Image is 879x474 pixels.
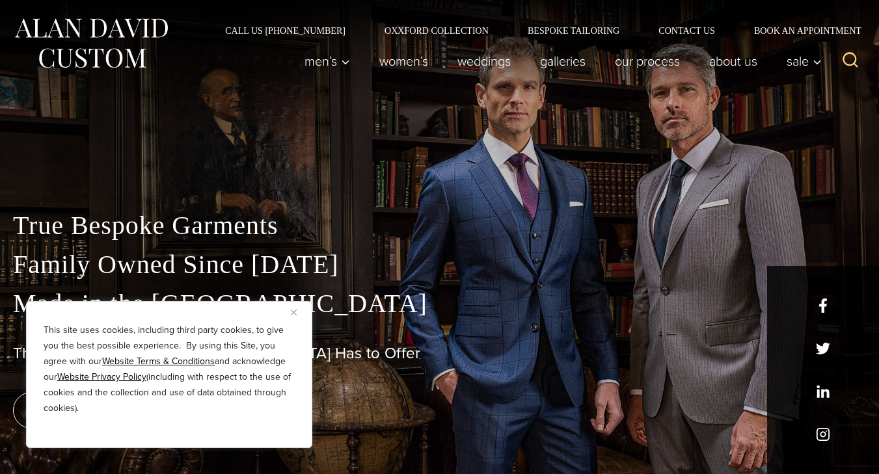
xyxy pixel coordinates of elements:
[13,14,169,72] img: Alan David Custom
[13,206,866,323] p: True Bespoke Garments Family Owned Since [DATE] Made in the [GEOGRAPHIC_DATA]
[735,26,866,35] a: Book an Appointment
[13,344,866,363] h1: The Best Custom Suits [GEOGRAPHIC_DATA] Has to Offer
[639,26,735,35] a: Contact Us
[835,46,866,77] button: View Search Form
[601,48,695,74] a: Our Process
[44,323,295,416] p: This site uses cookies, including third party cookies, to give you the best possible experience. ...
[206,26,365,35] a: Call Us [PHONE_NUMBER]
[290,48,829,74] nav: Primary Navigation
[102,354,215,368] a: Website Terms & Conditions
[365,26,508,35] a: Oxxford Collection
[206,26,866,35] nav: Secondary Navigation
[291,304,306,320] button: Close
[291,309,297,315] img: Close
[695,48,772,74] a: About Us
[365,48,443,74] a: Women’s
[787,55,822,68] span: Sale
[526,48,601,74] a: Galleries
[304,55,350,68] span: Men’s
[57,370,146,384] a: Website Privacy Policy
[13,392,195,428] a: book an appointment
[508,26,639,35] a: Bespoke Tailoring
[443,48,526,74] a: weddings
